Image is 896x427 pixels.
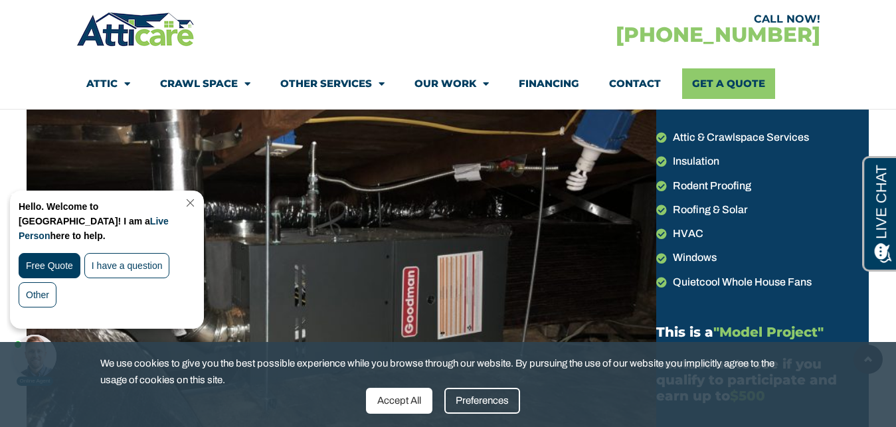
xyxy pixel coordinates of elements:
div: Online Agent [10,189,47,199]
nav: Menu [86,68,810,99]
a: Insulation [656,153,869,170]
span: HVAC [670,225,703,242]
span: Insulation [670,153,719,170]
a: Crawl Space [160,68,250,99]
a: Quietcool Whole House Fans [656,274,869,291]
div: I have a question [78,66,163,91]
span: Quietcool Whole House Fans [670,274,812,291]
span: Windows [670,249,717,266]
font: Live Person [12,29,162,54]
a: Close Chat [173,11,191,21]
span: Rodent Proofing [670,177,751,195]
a: Roofing & Solar [656,201,869,218]
span: "Model Project" [713,324,824,340]
a: Contact [609,68,661,99]
div: Other [12,95,50,120]
div: Preferences [444,388,520,414]
a: Attic [86,68,130,99]
span: Attic & Crawlspace Services [670,129,809,146]
a: Get A Quote [682,68,775,99]
div: Free Quote [12,66,74,91]
iframe: Chat Invitation [7,187,219,387]
a: Attic & Crawlspace Services [656,129,869,146]
a: Other Services [280,68,385,99]
b: Hello. Welcome to [GEOGRAPHIC_DATA]! I am a here to help. [12,14,162,54]
div: Accept All [366,388,432,414]
span: We use cookies to give you the best possible experience while you browse through our website. By ... [100,355,785,388]
a: Rodent Proofing [656,177,869,195]
a: Windows [656,249,869,266]
h4: This is a contact us to see if you qualify to participate and earn up to [656,324,862,404]
span: Opens a chat window [33,11,107,27]
a: Our Work [414,68,489,99]
a: Financing [519,68,579,99]
span: Roofing & Solar [670,201,748,218]
div: CALL NOW! [448,14,820,25]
